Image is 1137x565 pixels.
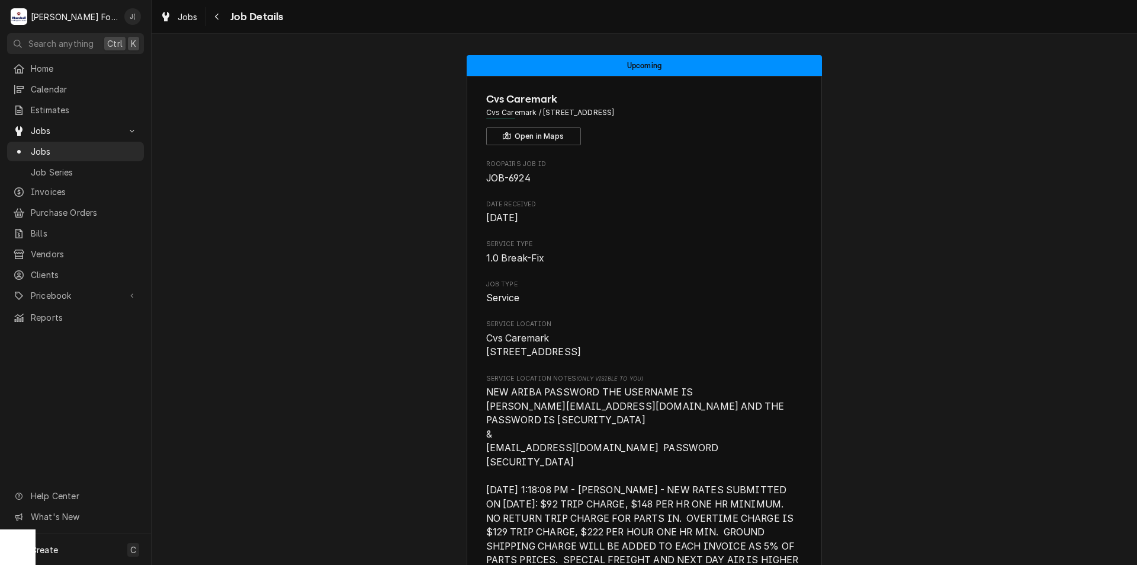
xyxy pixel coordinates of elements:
[486,331,803,359] span: Service Location
[7,182,144,202] a: Invoices
[7,121,144,141] a: Go to Jobs
[155,7,203,27] a: Jobs
[107,37,123,50] span: Ctrl
[31,269,138,281] span: Clients
[31,166,138,178] span: Job Series
[486,212,519,224] span: [DATE]
[7,486,144,506] a: Go to Help Center
[7,100,144,120] a: Estimates
[131,37,136,50] span: K
[576,375,643,382] span: (Only Visible to You)
[7,244,144,264] a: Vendors
[227,9,284,25] span: Job Details
[31,62,138,75] span: Home
[31,289,120,302] span: Pricebook
[486,251,803,266] span: Service Type
[178,11,198,23] span: Jobs
[31,11,118,23] div: [PERSON_NAME] Food Equipment Service
[467,55,822,76] div: Status
[31,125,120,137] span: Jobs
[7,33,144,54] button: Search anythingCtrlK
[486,171,803,186] span: Roopairs Job ID
[486,291,803,305] span: Job Type
[486,240,803,265] div: Service Type
[31,145,138,158] span: Jobs
[7,203,144,222] a: Purchase Orders
[486,91,803,107] span: Name
[31,311,138,324] span: Reports
[7,507,144,526] a: Go to What's New
[208,7,227,26] button: Navigate back
[7,308,144,327] a: Reports
[486,159,803,185] div: Roopairs Job ID
[31,206,138,219] span: Purchase Orders
[486,240,803,249] span: Service Type
[31,83,138,95] span: Calendar
[31,490,137,502] span: Help Center
[486,200,803,209] span: Date Received
[7,162,144,182] a: Job Series
[7,265,144,285] a: Clients
[486,320,803,359] div: Service Location
[486,159,803,169] span: Roopairs Job ID
[486,253,545,264] span: 1.0 Break-Fix
[486,374,803,384] span: Service Location Notes
[486,320,803,329] span: Service Location
[7,59,144,78] a: Home
[486,211,803,225] span: Date Received
[486,173,531,184] span: JOB-6924
[7,286,144,305] a: Go to Pricebook
[31,510,137,523] span: What's New
[7,79,144,99] a: Calendar
[130,544,136,556] span: C
[11,8,27,25] div: M
[486,127,581,145] button: Open in Maps
[627,62,661,69] span: Upcoming
[31,186,138,198] span: Invoices
[31,227,138,240] span: Bills
[486,107,803,118] span: Address
[31,104,138,116] span: Estimates
[124,8,141,25] div: Jeff Debigare (109)'s Avatar
[11,8,27,25] div: Marshall Food Equipment Service's Avatar
[486,200,803,225] div: Date Received
[486,292,520,304] span: Service
[486,280,803,289] span: Job Type
[486,91,803,145] div: Client Information
[7,224,144,243] a: Bills
[486,280,803,305] div: Job Type
[124,8,141,25] div: J(
[7,142,144,161] a: Jobs
[31,545,58,555] span: Create
[486,333,582,358] span: Cvs Caremark [STREET_ADDRESS]
[31,248,138,260] span: Vendors
[28,37,94,50] span: Search anything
